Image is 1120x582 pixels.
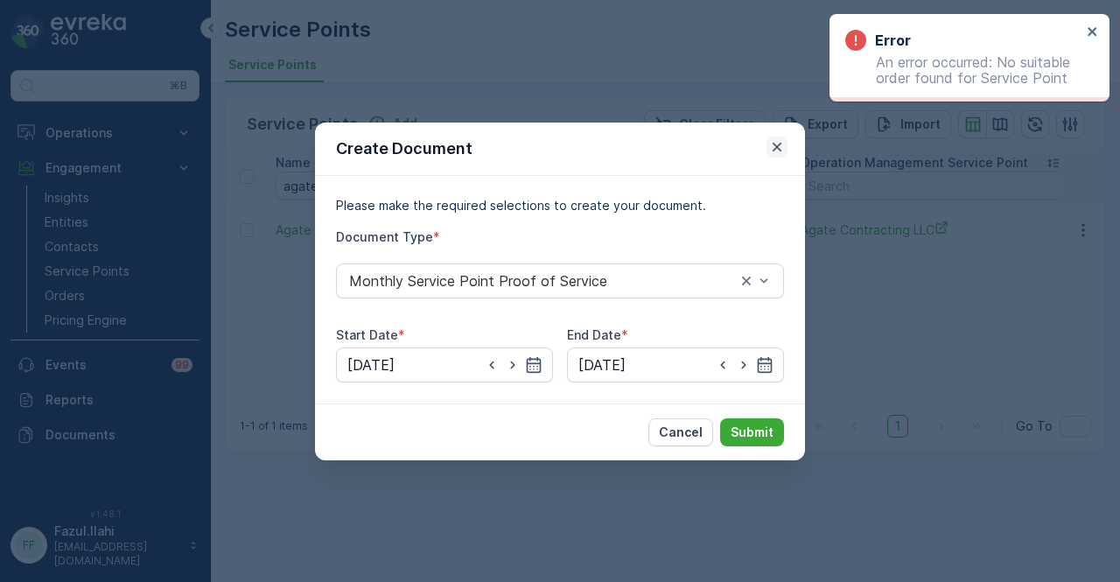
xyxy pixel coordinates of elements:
[1087,25,1099,41] button: close
[659,424,703,441] p: Cancel
[567,347,784,382] input: dd/mm/yyyy
[336,229,433,244] label: Document Type
[336,137,472,161] p: Create Document
[720,418,784,446] button: Submit
[648,418,713,446] button: Cancel
[336,327,398,342] label: Start Date
[567,327,621,342] label: End Date
[875,30,911,51] h3: Error
[845,54,1081,86] p: An error occurred: No suitable order found for Service Point
[336,197,784,214] p: Please make the required selections to create your document.
[731,424,773,441] p: Submit
[336,347,553,382] input: dd/mm/yyyy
